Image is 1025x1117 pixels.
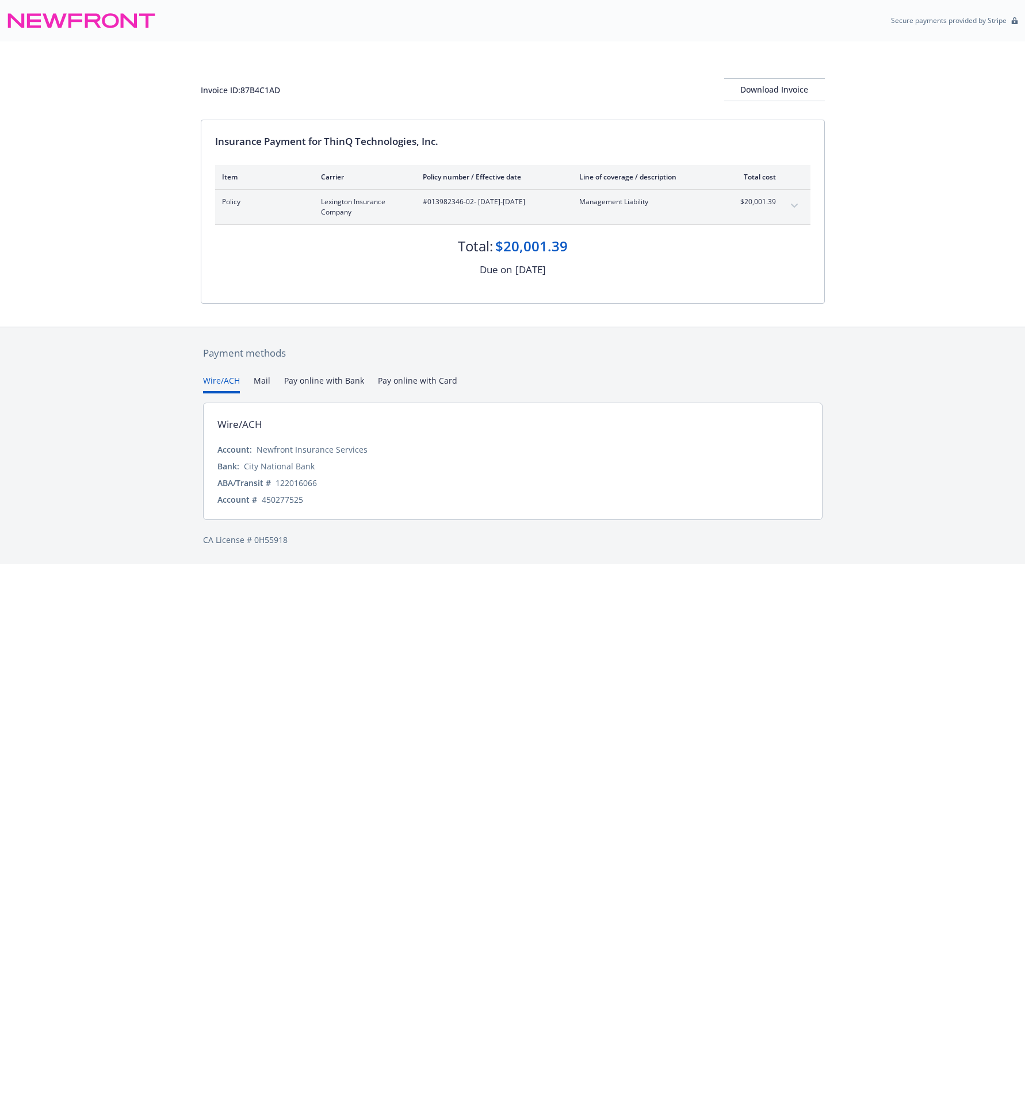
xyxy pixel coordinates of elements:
div: Payment methods [203,346,823,361]
div: PolicyLexington Insurance Company#013982346-02- [DATE]-[DATE]Management Liability$20,001.39expand... [215,190,810,224]
div: Policy number / Effective date [423,172,561,182]
div: Insurance Payment for ThinQ Technologies, Inc. [215,134,810,149]
span: Policy [222,197,303,207]
div: Carrier [321,172,404,182]
span: Lexington Insurance Company [321,197,404,217]
div: CA License # 0H55918 [203,534,823,546]
button: Pay online with Bank [284,374,364,393]
button: expand content [785,197,804,215]
div: Line of coverage / description [579,172,714,182]
span: Management Liability [579,197,714,207]
span: #013982346-02 - [DATE]-[DATE] [423,197,561,207]
div: City National Bank [244,460,315,472]
button: Download Invoice [724,78,825,101]
div: 450277525 [262,494,303,506]
div: Item [222,172,303,182]
div: 122016066 [276,477,317,489]
div: Wire/ACH [217,417,262,432]
div: Total: [458,236,493,256]
button: Wire/ACH [203,374,240,393]
div: ABA/Transit # [217,477,271,489]
div: Total cost [733,172,776,182]
div: Due on [480,262,512,277]
span: $20,001.39 [733,197,776,207]
div: Bank: [217,460,239,472]
button: Mail [254,374,270,393]
div: Account # [217,494,257,506]
div: Invoice ID: 87B4C1AD [201,84,280,96]
div: Account: [217,443,252,456]
div: [DATE] [515,262,546,277]
button: Pay online with Card [378,374,457,393]
div: Newfront Insurance Services [257,443,368,456]
div: $20,001.39 [495,236,568,256]
p: Secure payments provided by Stripe [891,16,1007,25]
div: Download Invoice [724,79,825,101]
